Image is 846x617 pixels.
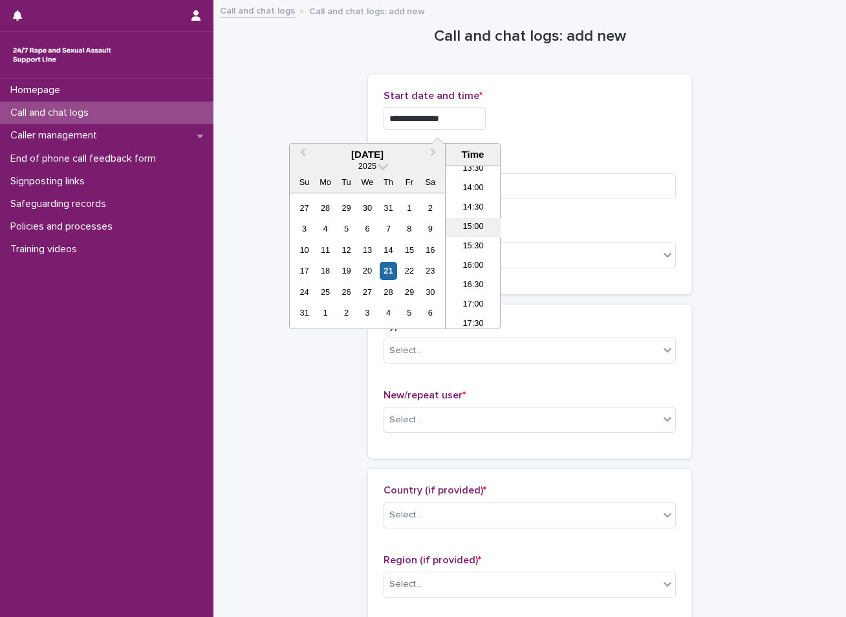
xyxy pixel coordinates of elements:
[389,413,422,427] div: Select...
[380,173,397,191] div: Th
[400,241,418,259] div: Choose Friday, August 15th, 2025
[5,129,107,142] p: Caller management
[296,241,313,259] div: Choose Sunday, August 10th, 2025
[400,262,418,279] div: Choose Friday, August 22nd, 2025
[358,220,376,237] div: Choose Wednesday, August 6th, 2025
[338,220,355,237] div: Choose Tuesday, August 5th, 2025
[358,173,376,191] div: We
[446,179,501,199] li: 14:00
[296,304,313,321] div: Choose Sunday, August 31st, 2025
[380,283,397,301] div: Choose Thursday, August 28th, 2025
[422,241,439,259] div: Choose Saturday, August 16th, 2025
[424,145,445,166] button: Next Month
[316,220,334,237] div: Choose Monday, August 4th, 2025
[5,84,70,96] p: Homepage
[446,296,501,315] li: 17:00
[338,304,355,321] div: Choose Tuesday, September 2nd, 2025
[5,221,123,233] p: Policies and processes
[5,198,116,210] p: Safeguarding records
[389,508,422,522] div: Select...
[380,199,397,217] div: Choose Thursday, July 31st, 2025
[296,220,313,237] div: Choose Sunday, August 3rd, 2025
[422,199,439,217] div: Choose Saturday, August 2nd, 2025
[296,173,313,191] div: Su
[422,220,439,237] div: Choose Saturday, August 9th, 2025
[446,218,501,237] li: 15:00
[389,344,422,358] div: Select...
[449,149,497,160] div: Time
[446,199,501,218] li: 14:30
[384,91,483,101] span: Start date and time
[446,315,501,334] li: 17:30
[422,262,439,279] div: Choose Saturday, August 23rd, 2025
[358,241,376,259] div: Choose Wednesday, August 13th, 2025
[316,304,334,321] div: Choose Monday, September 1st, 2025
[422,283,439,301] div: Choose Saturday, August 30th, 2025
[338,173,355,191] div: Tu
[400,220,418,237] div: Choose Friday, August 8th, 2025
[400,304,418,321] div: Choose Friday, September 5th, 2025
[384,485,486,495] span: Country (if provided)
[422,173,439,191] div: Sa
[446,160,501,179] li: 13:30
[316,262,334,279] div: Choose Monday, August 18th, 2025
[5,243,87,255] p: Training videos
[296,199,313,217] div: Choose Sunday, July 27th, 2025
[400,173,418,191] div: Fr
[5,107,99,119] p: Call and chat logs
[294,197,440,323] div: month 2025-08
[338,241,355,259] div: Choose Tuesday, August 12th, 2025
[400,199,418,217] div: Choose Friday, August 1st, 2025
[380,304,397,321] div: Choose Thursday, September 4th, 2025
[400,283,418,301] div: Choose Friday, August 29th, 2025
[220,3,295,17] a: Call and chat logs
[384,390,466,400] span: New/repeat user
[358,283,376,301] div: Choose Wednesday, August 27th, 2025
[296,262,313,279] div: Choose Sunday, August 17th, 2025
[380,241,397,259] div: Choose Thursday, August 14th, 2025
[446,257,501,276] li: 16:00
[316,283,334,301] div: Choose Monday, August 25th, 2025
[5,153,166,165] p: End of phone call feedback form
[291,145,312,166] button: Previous Month
[10,42,114,68] img: rhQMoQhaT3yELyF149Cw
[316,199,334,217] div: Choose Monday, July 28th, 2025
[358,199,376,217] div: Choose Wednesday, July 30th, 2025
[380,262,397,279] div: Choose Thursday, August 21st, 2025
[358,304,376,321] div: Choose Wednesday, September 3rd, 2025
[384,555,481,565] span: Region (if provided)
[358,262,376,279] div: Choose Wednesday, August 20th, 2025
[446,276,501,296] li: 16:30
[338,199,355,217] div: Choose Tuesday, July 29th, 2025
[368,27,691,46] h1: Call and chat logs: add new
[309,3,425,17] p: Call and chat logs: add new
[296,283,313,301] div: Choose Sunday, August 24th, 2025
[422,304,439,321] div: Choose Saturday, September 6th, 2025
[446,237,501,257] li: 15:30
[290,149,445,160] div: [DATE]
[389,578,422,591] div: Select...
[338,283,355,301] div: Choose Tuesday, August 26th, 2025
[316,241,334,259] div: Choose Monday, August 11th, 2025
[316,173,334,191] div: Mo
[338,262,355,279] div: Choose Tuesday, August 19th, 2025
[358,161,376,171] span: 2025
[380,220,397,237] div: Choose Thursday, August 7th, 2025
[5,175,95,188] p: Signposting links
